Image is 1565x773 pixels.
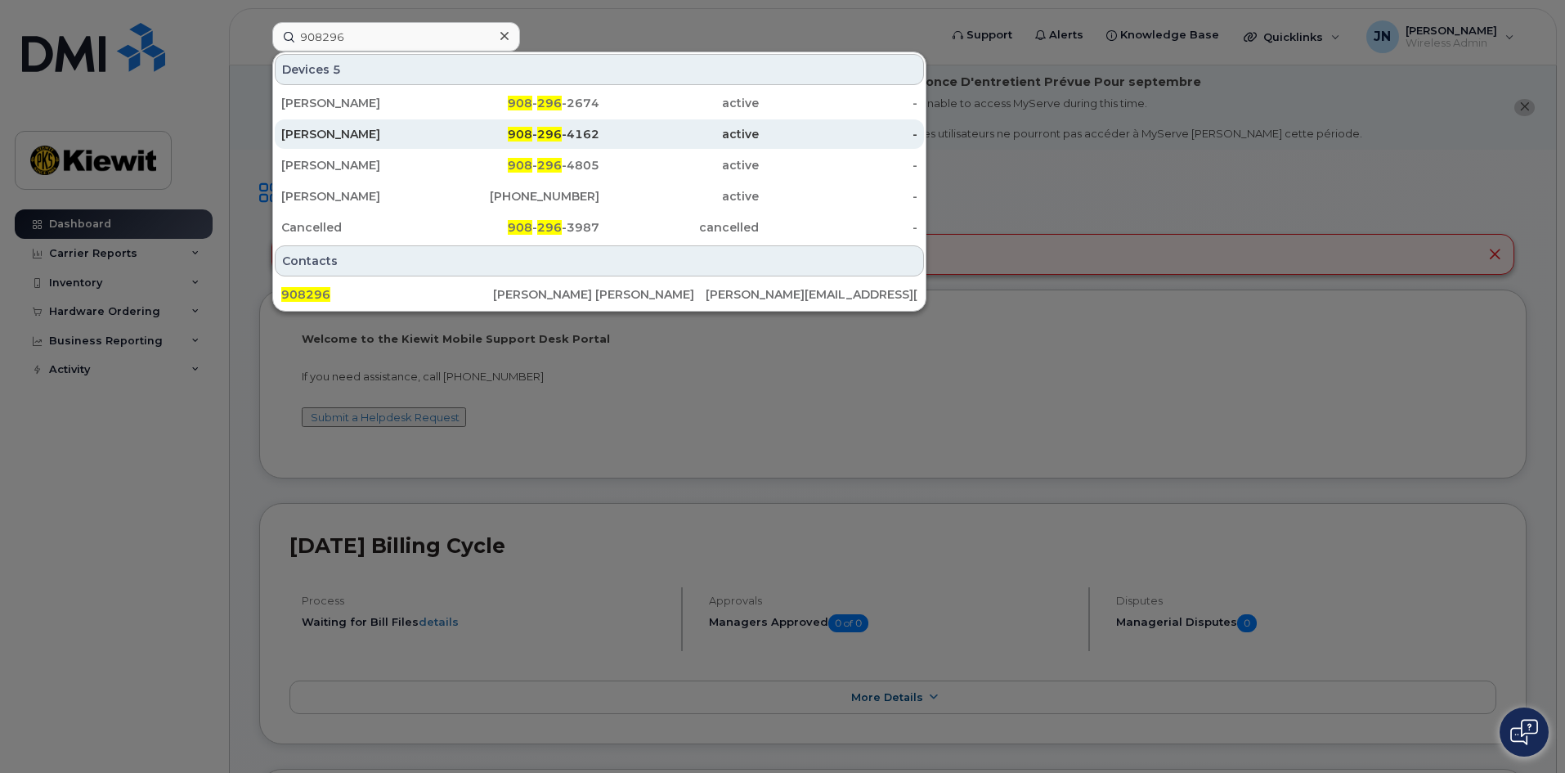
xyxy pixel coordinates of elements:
[599,126,759,142] div: active
[508,220,532,235] span: 908
[281,126,441,142] div: [PERSON_NAME]
[759,157,918,173] div: -
[537,158,562,173] span: 296
[537,220,562,235] span: 296
[1510,719,1538,745] img: Open chat
[275,119,924,149] a: [PERSON_NAME]908-296-4162active-
[759,126,918,142] div: -
[599,95,759,111] div: active
[275,213,924,242] a: Cancelled908-296-3987cancelled-
[333,61,341,78] span: 5
[281,157,441,173] div: [PERSON_NAME]
[508,127,532,142] span: 908
[508,96,532,110] span: 908
[441,188,600,204] div: [PHONE_NUMBER]
[275,182,924,211] a: [PERSON_NAME][PHONE_NUMBER]active-
[275,151,924,180] a: [PERSON_NAME]908-296-4805active-
[275,280,924,309] a: 908296[PERSON_NAME] [PERSON_NAME][PERSON_NAME][EMAIL_ADDRESS][DOMAIN_NAME]
[281,95,441,111] div: [PERSON_NAME]
[493,286,705,303] div: [PERSON_NAME] [PERSON_NAME]
[759,219,918,236] div: -
[537,127,562,142] span: 296
[441,219,600,236] div: - -3987
[281,287,330,302] span: 908296
[599,219,759,236] div: cancelled
[599,188,759,204] div: active
[706,286,917,303] div: [PERSON_NAME][EMAIL_ADDRESS][DOMAIN_NAME]
[441,157,600,173] div: - -4805
[441,126,600,142] div: - -4162
[599,157,759,173] div: active
[508,158,532,173] span: 908
[759,188,918,204] div: -
[281,188,441,204] div: [PERSON_NAME]
[275,245,924,276] div: Contacts
[275,88,924,118] a: [PERSON_NAME]908-296-2674active-
[281,219,441,236] div: Cancelled
[441,95,600,111] div: - -2674
[759,95,918,111] div: -
[537,96,562,110] span: 296
[275,54,924,85] div: Devices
